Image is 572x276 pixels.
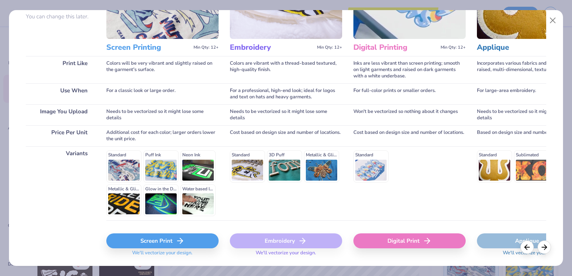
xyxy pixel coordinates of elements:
[500,250,566,261] span: We'll vectorize your design.
[317,45,342,50] span: Min Qty: 12+
[106,104,219,125] div: Needs to be vectorized so it might lose some details
[230,104,342,125] div: Needs to be vectorized so it might lose some details
[26,83,95,104] div: Use When
[230,233,342,248] div: Embroidery
[353,104,466,125] div: Won't be vectorized so nothing about it changes
[230,43,314,52] h3: Embroidery
[106,83,219,104] div: For a classic look or large order.
[353,43,438,52] h3: Digital Printing
[106,56,219,83] div: Colors will be very vibrant and slightly raised on the garment's surface.
[106,125,219,146] div: Additional cost for each color; larger orders lower the unit price.
[230,56,342,83] div: Colors are vibrant with a thread-based textured, high-quality finish.
[26,146,95,220] div: Variants
[26,13,95,20] p: You can change this later.
[353,83,466,104] div: For full-color prints or smaller orders.
[26,125,95,146] div: Price Per Unit
[230,125,342,146] div: Cost based on design size and number of locations.
[129,250,195,261] span: We'll vectorize your design.
[477,43,561,52] h3: Applique
[26,56,95,83] div: Print Like
[546,13,560,28] button: Close
[194,45,219,50] span: Min Qty: 12+
[106,43,191,52] h3: Screen Printing
[353,125,466,146] div: Cost based on design size and number of locations.
[106,233,219,248] div: Screen Print
[353,233,466,248] div: Digital Print
[253,250,319,261] span: We'll vectorize your design.
[26,104,95,125] div: Image You Upload
[441,45,466,50] span: Min Qty: 12+
[353,56,466,83] div: Inks are less vibrant than screen printing; smooth on light garments and raised on dark garments ...
[230,83,342,104] div: For a professional, high-end look; ideal for logos and text on hats and heavy garments.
